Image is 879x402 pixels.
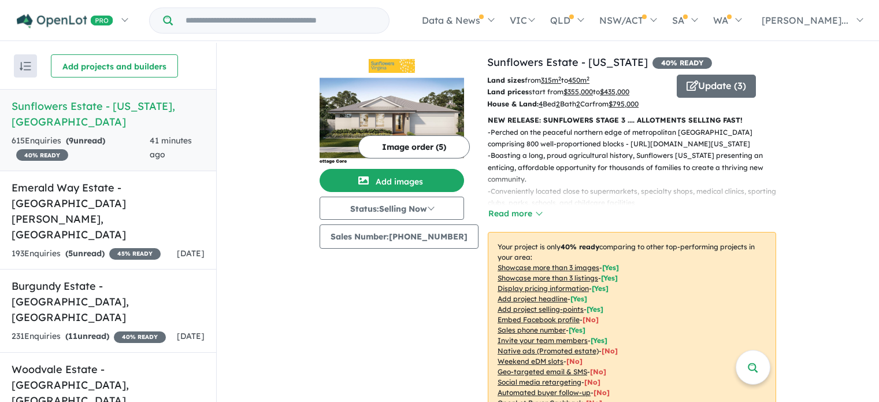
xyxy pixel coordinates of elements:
u: $ 435,000 [600,87,629,96]
u: 315 m [541,76,561,84]
h5: Burgundy Estate - [GEOGRAPHIC_DATA] , [GEOGRAPHIC_DATA] [12,278,205,325]
u: Social media retargeting [498,378,581,386]
div: 193 Enquir ies [12,247,161,261]
b: Land prices [487,87,529,96]
b: 40 % ready [561,242,599,251]
u: 2 [576,99,580,108]
u: Add project headline [498,294,568,303]
u: Display pricing information [498,284,589,293]
u: Invite your team members [498,336,588,345]
p: - Conveniently located close to supermarkets, specialty shops, medical clinics, sporting clubs, p... [488,186,785,209]
span: [No] [602,346,618,355]
button: Read more [488,207,542,220]
u: Automated buyer follow-up [498,388,591,397]
a: Sunflowers Estate - [US_STATE] [487,56,648,69]
sup: 2 [587,75,589,82]
button: Update (3) [677,75,756,98]
span: [ Yes ] [601,274,618,282]
p: NEW RELEASE: SUNFLOWERS STAGE 3 .... ALLOTMENTS SELLING FAST! [488,115,776,126]
strong: ( unread) [66,135,105,146]
span: [No] [566,357,583,366]
span: [PERSON_NAME]... [762,14,848,26]
span: 11 [68,331,77,341]
span: 41 minutes ago [150,135,192,160]
strong: ( unread) [65,331,109,341]
u: $ 355,000 [563,87,593,96]
u: 2 [556,99,560,108]
button: Add projects and builders [51,54,178,78]
span: [ No ] [583,315,599,324]
span: 40 % READY [16,149,68,161]
span: [ Yes ] [587,305,603,314]
span: [ Yes ] [592,284,609,293]
span: to [593,87,629,96]
u: Geo-targeted email & SMS [498,367,587,376]
div: 615 Enquir ies [12,134,150,162]
span: [DATE] [177,331,205,341]
button: Add images [320,169,464,192]
img: Openlot PRO Logo White [17,14,113,28]
u: Showcase more than 3 listings [498,274,598,282]
button: Status:Selling Now [320,197,464,220]
button: Sales Number:[PHONE_NUMBER] [320,224,479,249]
p: start from [487,86,668,98]
span: [ Yes ] [570,294,587,303]
span: [No] [584,378,600,386]
a: Sunflowers Estate - Virginia LogoSunflowers Estate - Virginia [320,54,464,164]
u: Showcase more than 3 images [498,263,599,272]
span: [ Yes ] [569,326,585,334]
span: [DATE] [177,248,205,259]
p: Bed Bath Car from [487,98,668,110]
span: 45 % READY [109,248,161,260]
u: 450 m [568,76,589,84]
b: Land sizes [487,76,525,84]
span: 5 [68,248,73,259]
span: [ Yes ] [602,263,619,272]
div: 231 Enquir ies [12,330,166,344]
p: - Perched on the peaceful northern edge of metropolitan [GEOGRAPHIC_DATA] comprising 800 well-pro... [488,127,785,150]
h5: Emerald Way Estate - [GEOGRAPHIC_DATA][PERSON_NAME] , [GEOGRAPHIC_DATA] [12,180,205,242]
span: [No] [594,388,610,397]
span: 40 % READY [652,57,712,69]
input: Try estate name, suburb, builder or developer [175,8,387,33]
span: to [561,76,589,84]
img: sort.svg [20,62,31,71]
u: Weekend eDM slots [498,357,563,366]
h5: Sunflowers Estate - [US_STATE] , [GEOGRAPHIC_DATA] [12,98,205,130]
u: 4 [539,99,543,108]
u: Embed Facebook profile [498,315,580,324]
button: Image order (5) [358,135,470,158]
span: 40 % READY [114,331,166,343]
img: Sunflowers Estate - Virginia Logo [324,59,459,73]
u: Add project selling-points [498,305,584,314]
u: Sales phone number [498,326,566,334]
span: 9 [69,135,73,146]
span: [ Yes ] [591,336,607,345]
img: Sunflowers Estate - Virginia [320,78,464,164]
p: - Boasting a long, proud agricultural history, Sunflowers [US_STATE] presenting an enticing, affo... [488,150,785,185]
b: House & Land: [487,99,539,108]
p: from [487,75,668,86]
sup: 2 [558,75,561,82]
u: Native ads (Promoted estate) [498,346,599,355]
span: [No] [590,367,606,376]
u: $ 795,000 [609,99,639,108]
strong: ( unread) [65,248,105,259]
